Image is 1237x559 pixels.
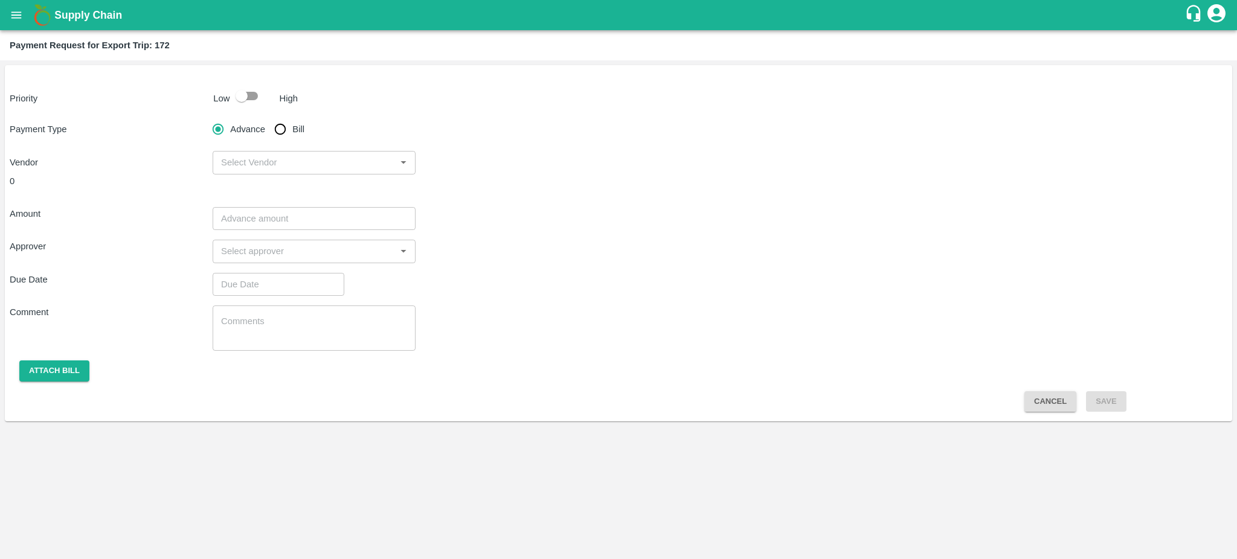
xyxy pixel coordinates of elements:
[1024,391,1076,412] button: Cancel
[54,7,1184,24] a: Supply Chain
[213,92,230,105] p: Low
[213,207,416,230] input: Advance amount
[230,123,265,136] span: Advance
[1206,2,1227,28] div: account of current user
[1184,4,1206,26] div: customer-support
[10,273,213,286] p: Due Date
[19,360,89,382] button: Attach bill
[396,243,411,259] button: Open
[30,3,54,27] img: logo
[216,155,392,170] input: Select Vendor
[396,155,411,170] button: Open
[213,273,336,296] input: Choose date
[280,92,298,105] p: High
[292,123,304,136] span: Bill
[10,123,213,136] p: Payment Type
[10,240,213,253] p: Approver
[216,243,392,259] input: Select approver
[10,92,208,105] p: Priority
[2,1,30,29] button: open drawer
[10,174,821,188] div: 0
[10,156,213,169] p: Vendor
[10,305,213,319] p: Comment
[10,207,213,220] p: Amount
[54,9,122,21] b: Supply Chain
[10,40,170,50] b: Payment Request for Export Trip: 172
